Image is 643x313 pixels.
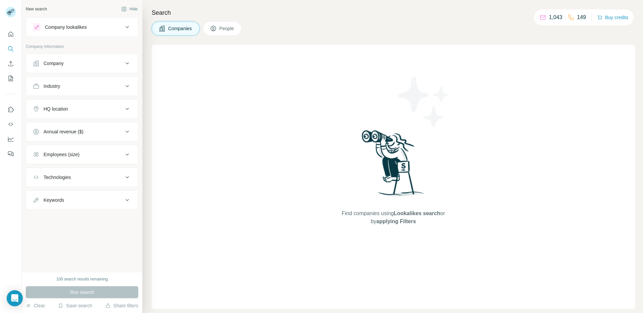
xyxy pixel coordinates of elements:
[56,276,108,282] div: 100 search results remaining
[26,146,138,163] button: Employees (size)
[5,28,16,40] button: Quick start
[577,13,586,21] p: 149
[26,302,45,309] button: Clear
[5,43,16,55] button: Search
[5,72,16,84] button: My lists
[359,128,428,203] img: Surfe Illustration - Woman searching with binoculars
[58,302,92,309] button: Save search
[26,169,138,185] button: Technologies
[44,197,64,203] div: Keywords
[168,25,193,32] span: Companies
[44,60,64,67] div: Company
[26,55,138,71] button: Company
[26,124,138,140] button: Annual revenue ($)
[5,148,16,160] button: Feedback
[44,83,60,89] div: Industry
[549,13,562,21] p: 1,043
[26,101,138,117] button: HQ location
[5,118,16,130] button: Use Surfe API
[44,106,68,112] div: HQ location
[26,44,138,50] p: Company information
[45,24,87,30] div: Company lookalikes
[26,6,47,12] div: New search
[26,78,138,94] button: Industry
[5,133,16,145] button: Dashboard
[117,4,142,14] button: Hide
[7,290,23,306] div: Open Intercom Messenger
[152,8,635,17] h4: Search
[5,104,16,116] button: Use Surfe on LinkedIn
[394,210,440,216] span: Lookalikes search
[26,192,138,208] button: Keywords
[597,13,628,22] button: Buy credits
[5,58,16,70] button: Enrich CSV
[105,302,138,309] button: Share filters
[376,218,416,224] span: applying Filters
[44,128,83,135] div: Annual revenue ($)
[219,25,235,32] span: People
[340,209,447,226] span: Find companies using or by
[44,151,79,158] div: Employees (size)
[394,72,454,132] img: Surfe Illustration - Stars
[26,19,138,35] button: Company lookalikes
[44,174,71,181] div: Technologies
